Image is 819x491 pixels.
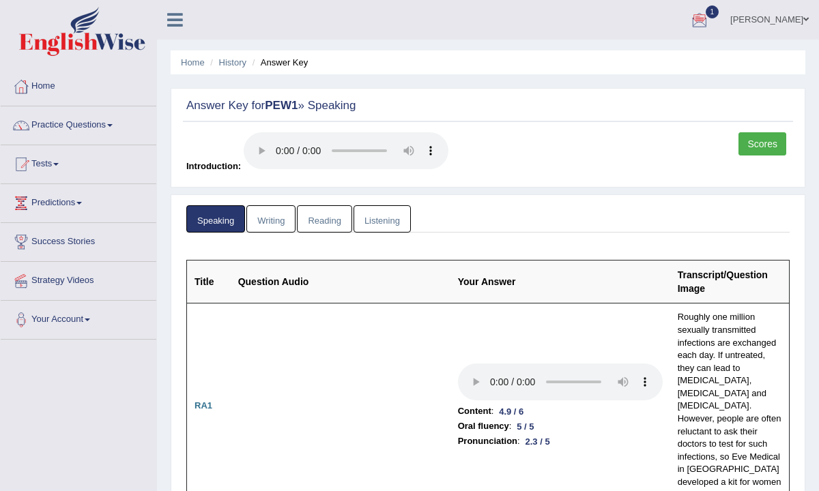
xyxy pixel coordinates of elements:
a: Practice Questions [1,106,156,140]
li: Answer Key [249,56,308,69]
a: Home [1,68,156,102]
li: : [458,434,663,449]
b: Content [458,404,491,419]
h2: Answer Key for » Speaking [186,100,560,113]
a: Reading [297,205,351,233]
b: RA1 [195,400,212,411]
a: Success Stories [1,223,156,257]
li: : [458,404,663,419]
a: Predictions [1,184,156,218]
th: Transcript/Question Image [670,261,790,303]
div: 4.9 / 6 [493,404,529,419]
b: Pronunciation [458,434,517,449]
a: Scores [738,132,786,155]
div: 5 / 5 [511,419,539,434]
th: Your Answer [450,261,670,303]
a: Your Account [1,301,156,335]
a: Tests [1,145,156,179]
b: Oral fluency [458,419,509,434]
a: Listening [354,205,411,233]
strong: PEW1 [265,99,298,112]
li: : [458,419,663,434]
th: Question Audio [231,261,450,303]
div: 2.3 / 5 [520,434,556,449]
a: History [219,57,246,68]
th: Title [187,261,231,303]
a: Home [181,57,205,68]
span: 1 [706,5,719,18]
a: Speaking [186,205,245,233]
span: Introduction: [186,161,241,171]
a: Strategy Videos [1,262,156,296]
a: Writing [246,205,296,233]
